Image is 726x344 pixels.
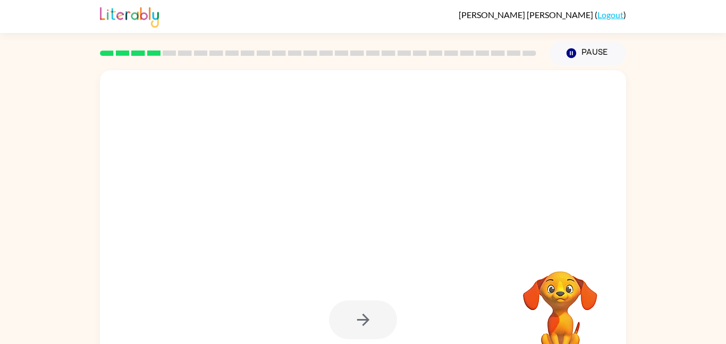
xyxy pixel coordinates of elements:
[459,10,626,20] div: ( )
[459,10,595,20] span: [PERSON_NAME] [PERSON_NAME]
[597,10,623,20] a: Logout
[100,4,159,28] img: Literably
[549,41,626,65] button: Pause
